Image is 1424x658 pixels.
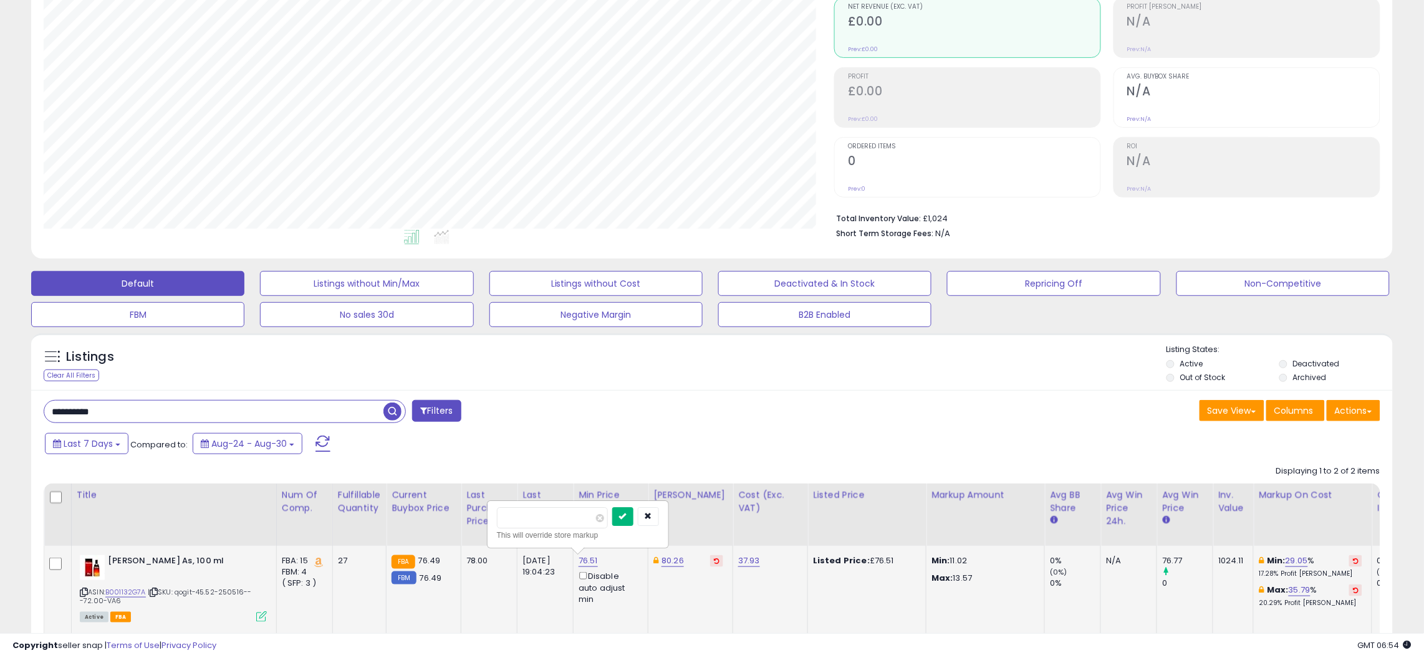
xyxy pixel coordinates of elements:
[931,555,950,566] strong: Min:
[412,400,461,422] button: Filters
[466,555,508,566] div: 78.00
[110,612,132,622] span: FBA
[1106,555,1147,566] div: N/A
[211,437,287,450] span: Aug-24 - Aug-30
[718,302,931,327] button: B2B Enabled
[718,271,931,296] button: Deactivated & In Stock
[1127,154,1380,171] h2: N/A
[282,555,323,566] div: FBA: 15
[1050,515,1057,526] small: Avg BB Share.
[193,433,302,454] button: Aug-24 - Aug-30
[338,555,377,566] div: 27
[848,115,878,123] small: Prev: £0.00
[813,555,870,566] b: Listed Price:
[282,578,323,589] div: ( SFP: 3 )
[45,433,128,454] button: Last 7 Days
[44,370,99,381] div: Clear All Filters
[813,489,921,502] div: Listed Price
[1180,372,1226,383] label: Out of Stock
[1200,400,1264,421] button: Save View
[848,154,1100,171] h2: 0
[497,529,659,541] div: This will override store markup
[848,74,1100,80] span: Profit
[338,489,381,515] div: Fulfillable Quantity
[130,439,188,451] span: Compared to:
[489,271,703,296] button: Listings without Cost
[1180,358,1203,369] label: Active
[848,45,878,53] small: Prev: £0.00
[80,555,105,580] img: 41yDGr6xaRL._SL40_.jpg
[738,555,760,567] a: 37.93
[579,555,598,567] a: 76.51
[1167,344,1393,356] p: Listing States:
[1276,465,1380,477] div: Displaying 1 to 2 of 2 items
[105,587,146,598] a: B001132G7A
[489,302,703,327] button: Negative Margin
[282,566,323,578] div: FBM: 4
[522,555,564,578] div: [DATE] 19:04:23
[579,570,638,605] div: Disable auto adjust min
[848,84,1100,101] h2: £0.00
[1259,570,1362,578] p: 17.28% Profit [PERSON_NAME]
[1176,271,1390,296] button: Non-Competitive
[947,271,1160,296] button: Repricing Off
[1127,185,1152,193] small: Prev: N/A
[1266,400,1325,421] button: Columns
[661,555,684,567] a: 80.26
[848,14,1100,31] h2: £0.00
[935,227,950,239] span: N/A
[418,555,441,566] span: 76.49
[1259,599,1362,608] p: 20.29% Profit [PERSON_NAME]
[31,271,244,296] button: Default
[931,573,1035,584] p: 13.57
[161,639,216,651] a: Privacy Policy
[80,587,252,606] span: | SKU: qogit-45.52-250516---72.00-VA6
[931,489,1039,502] div: Markup Amount
[260,271,473,296] button: Listings without Min/Max
[80,612,108,622] span: All listings currently available for purchase on Amazon
[1127,4,1380,11] span: Profit [PERSON_NAME]
[1289,584,1311,596] a: 35.79
[1162,489,1208,515] div: Avg Win Price
[931,572,953,584] strong: Max:
[1127,74,1380,80] span: Avg. Buybox Share
[848,143,1100,150] span: Ordered Items
[392,555,415,569] small: FBA
[931,555,1035,566] p: 11.02
[522,489,568,541] div: Last Purchase Date (GMT)
[1050,567,1067,577] small: (0%)
[282,489,327,515] div: Num of Comp.
[1293,358,1340,369] label: Deactivated
[1127,14,1380,31] h2: N/A
[1218,489,1248,515] div: Inv. value
[1259,489,1367,502] div: Markup on Cost
[107,639,160,651] a: Terms of Use
[1162,578,1213,589] div: 0
[653,489,728,502] div: [PERSON_NAME]
[466,489,512,528] div: Last Purchase Price
[77,489,271,502] div: Title
[1259,555,1362,578] div: %
[1358,639,1412,651] span: 2025-09-8 06:54 GMT
[80,555,267,621] div: ASIN:
[813,555,916,566] div: £76.51
[1050,489,1095,515] div: Avg BB Share
[1377,489,1423,515] div: Ordered Items
[1267,584,1289,596] b: Max:
[12,640,216,652] div: seller snap | |
[1127,143,1380,150] span: ROI
[1286,555,1308,567] a: 29.05
[1274,404,1314,417] span: Columns
[848,4,1100,11] span: Net Revenue (Exc. VAT)
[1127,115,1152,123] small: Prev: N/A
[64,437,113,450] span: Last 7 Days
[1293,372,1327,383] label: Archived
[1050,578,1100,589] div: 0%
[579,489,643,502] div: Min Price
[1327,400,1380,421] button: Actions
[738,489,802,515] div: Cost (Exc. VAT)
[1162,515,1170,526] small: Avg Win Price.
[1254,484,1372,546] th: The percentage added to the cost of goods (COGS) that forms the calculator for Min & Max prices.
[66,348,114,366] h5: Listings
[420,572,442,584] span: 76.49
